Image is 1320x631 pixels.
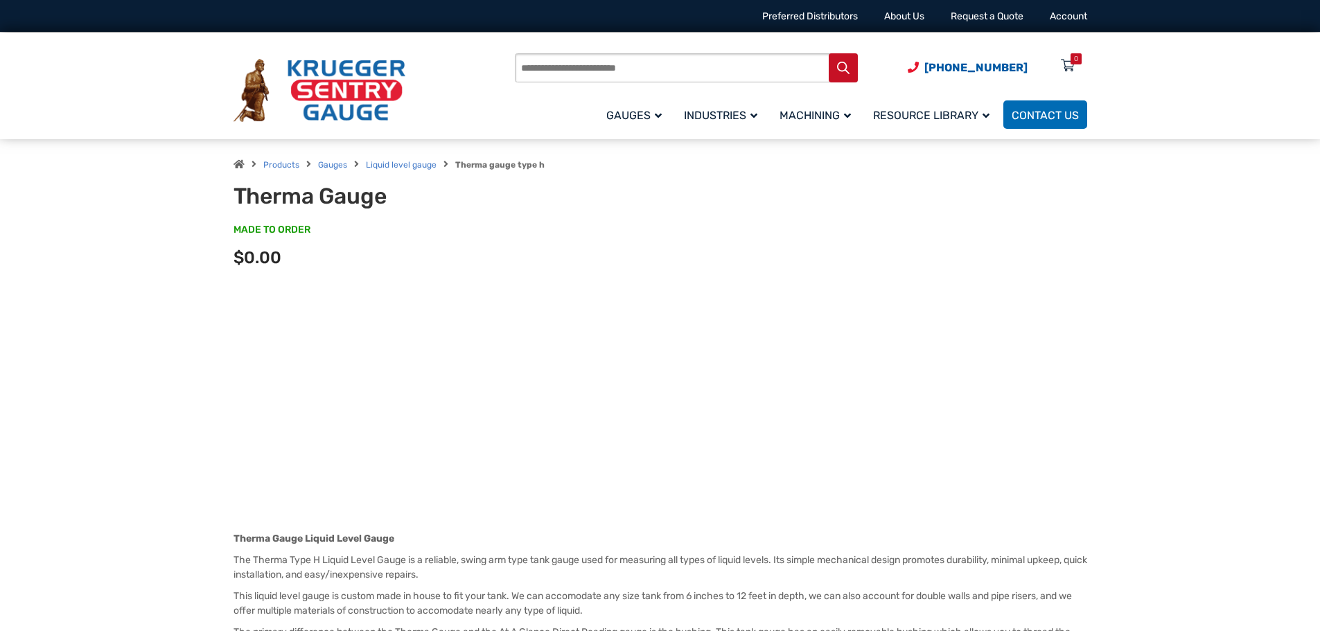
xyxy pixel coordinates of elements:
[234,59,405,123] img: Krueger Sentry Gauge
[1003,100,1087,129] a: Contact Us
[924,61,1028,74] span: [PHONE_NUMBER]
[606,109,662,122] span: Gauges
[908,59,1028,76] a: Phone Number (920) 434-8860
[684,109,757,122] span: Industries
[873,109,989,122] span: Resource Library
[455,160,545,170] strong: Therma gauge type h
[951,10,1023,22] a: Request a Quote
[234,223,310,237] span: MADE TO ORDER
[234,183,575,209] h1: Therma Gauge
[676,98,771,131] a: Industries
[762,10,858,22] a: Preferred Distributors
[780,109,851,122] span: Machining
[1074,53,1078,64] div: 0
[234,533,394,544] strong: Therma Gauge Liquid Level Gauge
[366,160,437,170] a: Liquid level gauge
[318,160,347,170] a: Gauges
[865,98,1003,131] a: Resource Library
[234,553,1087,582] p: The Therma Type H Liquid Level Gauge is a reliable, swing arm type tank gauge used for measuring ...
[884,10,924,22] a: About Us
[234,589,1087,618] p: This liquid level gauge is custom made in house to fit your tank. We can accomodate any size tank...
[598,98,676,131] a: Gauges
[234,248,281,267] span: $0.00
[1012,109,1079,122] span: Contact Us
[771,98,865,131] a: Machining
[263,160,299,170] a: Products
[1050,10,1087,22] a: Account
